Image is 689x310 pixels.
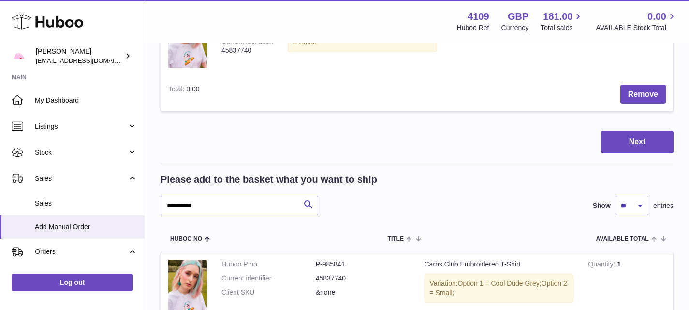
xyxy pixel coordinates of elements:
span: Total sales [541,23,584,32]
span: 0.00 [647,10,666,23]
span: entries [653,201,674,210]
label: Show [593,201,611,210]
span: Huboo no [170,236,202,242]
span: Sales [35,174,127,183]
a: Log out [12,274,133,291]
dt: Huboo P no [221,260,316,269]
div: 45837740 [221,46,273,55]
span: AVAILABLE Stock Total [596,23,677,32]
span: Listings [35,122,127,131]
span: 181.00 [543,10,572,23]
strong: 4109 [468,10,489,23]
span: AVAILABLE Total [596,236,649,242]
dt: Client SKU [221,288,316,297]
a: 0.00 AVAILABLE Stock Total [596,10,677,32]
label: Total [168,85,186,95]
dd: &none [316,288,410,297]
strong: GBP [508,10,528,23]
div: Huboo Ref [457,23,489,32]
button: Next [601,131,674,153]
span: Sales [35,199,137,208]
div: Variation: [425,274,574,303]
img: hello@limpetstore.com [12,49,26,63]
div: Currency [501,23,529,32]
span: Option 2 = Small; [430,280,567,296]
dd: 45837740 [316,274,410,283]
div: [PERSON_NAME] [36,47,123,65]
span: Orders [35,247,127,256]
dt: Current identifier [221,274,316,283]
strong: Quantity [588,260,617,270]
span: My Dashboard [35,96,137,105]
span: Add Manual Order [35,222,137,232]
span: Stock [35,148,127,157]
span: 0.00 [186,85,199,93]
span: Option 1 = Cool Dude Grey; [458,280,542,287]
span: Title [388,236,404,242]
a: 181.00 Total sales [541,10,584,32]
button: Remove [620,85,666,104]
span: [EMAIL_ADDRESS][DOMAIN_NAME] [36,57,142,64]
h2: Please add to the basket what you want to ship [161,173,377,186]
dd: P-985841 [316,260,410,269]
